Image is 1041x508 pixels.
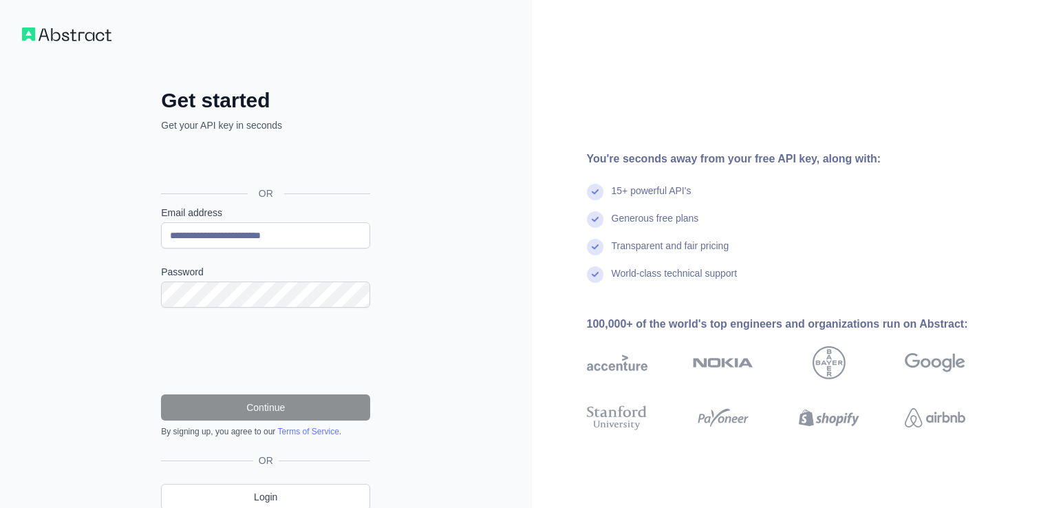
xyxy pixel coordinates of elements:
h2: Get started [161,88,370,113]
img: airbnb [905,403,965,433]
img: bayer [813,346,846,379]
img: payoneer [693,403,753,433]
div: Generous free plans [612,211,699,239]
button: Continue [161,394,370,421]
iframe: Sign in with Google Button [154,147,374,178]
img: Workflow [22,28,111,41]
div: By signing up, you agree to our . [161,426,370,437]
img: accenture [587,346,647,379]
div: 15+ powerful API's [612,184,691,211]
a: Terms of Service [277,427,339,436]
img: check mark [587,184,603,200]
iframe: reCAPTCHA [161,324,370,378]
div: You're seconds away from your free API key, along with: [587,151,1009,167]
p: Get your API key in seconds [161,118,370,132]
div: 100,000+ of the world's top engineers and organizations run on Abstract: [587,316,1009,332]
img: shopify [799,403,859,433]
span: OR [253,454,279,467]
span: OR [248,187,284,200]
img: check mark [587,239,603,255]
img: stanford university [587,403,647,433]
div: World-class technical support [612,266,738,294]
img: google [905,346,965,379]
label: Password [161,265,370,279]
label: Email address [161,206,370,220]
img: check mark [587,211,603,228]
img: nokia [693,346,753,379]
img: check mark [587,266,603,283]
div: Transparent and fair pricing [612,239,729,266]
